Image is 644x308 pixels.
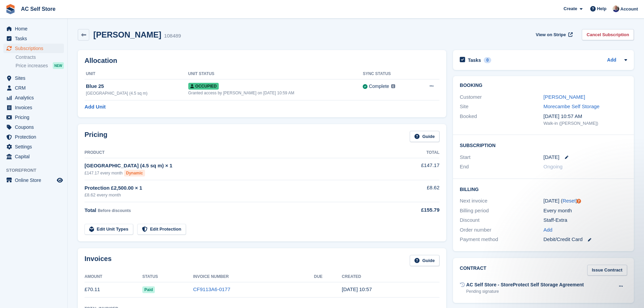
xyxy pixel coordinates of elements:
[193,286,230,292] a: CF9113A6-0177
[460,93,543,101] div: Customer
[466,288,584,294] div: Pending signature
[15,132,55,142] span: Protection
[466,281,584,288] div: AC Self Store - StoreProtect Self Storage Agreement
[342,271,439,282] th: Created
[460,186,627,192] h2: Billing
[460,163,543,171] div: End
[385,206,439,214] div: £155.79
[53,62,64,69] div: NEW
[544,94,585,100] a: [PERSON_NAME]
[3,113,64,122] a: menu
[85,271,142,282] th: Amount
[582,29,634,40] a: Cancel Subscription
[460,83,627,88] h2: Booking
[460,197,543,205] div: Next invoice
[3,83,64,93] a: menu
[56,176,64,184] a: Preview store
[3,44,64,53] a: menu
[6,167,67,174] span: Storefront
[86,82,188,90] div: Blue 25
[597,5,606,12] span: Help
[142,271,193,282] th: Status
[314,271,342,282] th: Due
[460,113,543,127] div: Booked
[460,207,543,215] div: Billing period
[193,271,314,282] th: Invoice Number
[544,120,627,127] div: Walk-in ([PERSON_NAME])
[85,224,133,235] a: Edit Unit Types
[15,142,55,151] span: Settings
[3,142,64,151] a: menu
[85,255,112,266] h2: Invoices
[124,170,145,176] div: Dynamic
[544,197,627,205] div: [DATE] ( )
[544,216,627,224] div: Staff-Extra
[85,162,385,170] div: [GEOGRAPHIC_DATA] (4.5 sq m) × 1
[85,57,439,65] h2: Allocation
[385,158,439,180] td: £147.17
[342,286,372,292] time: 2025-09-17 09:57:37 UTC
[391,84,395,88] img: icon-info-grey-7440780725fd019a000dd9b08b2336e03edf1995a4989e88bcd33f0948082b44.svg
[544,153,559,161] time: 2025-09-17 00:00:00 UTC
[85,282,142,297] td: £70.11
[410,131,439,142] a: Guide
[460,142,627,148] h2: Subscription
[164,32,181,40] div: 108489
[533,29,574,40] a: View on Stripe
[460,216,543,224] div: Discount
[15,24,55,33] span: Home
[15,122,55,132] span: Coupons
[85,207,96,213] span: Total
[3,152,64,161] a: menu
[3,34,64,43] a: menu
[3,122,64,132] a: menu
[15,34,55,43] span: Tasks
[3,103,64,112] a: menu
[15,175,55,185] span: Online Store
[460,265,486,276] h2: Contract
[563,198,576,204] a: Reset
[460,153,543,161] div: Start
[16,54,64,61] a: Contracts
[188,90,363,96] div: Granted access by [PERSON_NAME] on [DATE] 10:59 AM
[188,83,219,90] span: Occupied
[607,56,616,64] a: Add
[410,255,439,266] a: Guide
[3,175,64,185] a: menu
[85,184,385,192] div: Protection £2,500.00 × 1
[544,207,627,215] div: Every month
[15,103,55,112] span: Invoices
[536,31,566,38] span: View on Stripe
[15,113,55,122] span: Pricing
[460,236,543,243] div: Payment method
[385,147,439,158] th: Total
[544,113,627,120] div: [DATE] 10:57 AM
[188,69,363,79] th: Unit Status
[576,198,582,204] div: Tooltip anchor
[15,44,55,53] span: Subscriptions
[544,236,627,243] div: Debit/Credit Card
[3,93,64,102] a: menu
[85,192,385,198] div: £8.62 every month
[15,83,55,93] span: CRM
[363,69,416,79] th: Sync Status
[16,63,48,69] span: Price increases
[16,62,64,69] a: Price increases NEW
[544,226,553,234] a: Add
[3,132,64,142] a: menu
[587,265,627,276] a: Issue Contract
[613,5,619,12] img: Barry Todd
[15,73,55,83] span: Sites
[85,69,188,79] th: Unit
[15,93,55,102] span: Analytics
[620,6,638,13] span: Account
[137,224,186,235] a: Edit Protection
[369,83,389,90] div: Complete
[18,3,58,15] a: AC Self Store
[85,170,385,176] div: £147.17 every month
[142,286,155,293] span: Paid
[85,147,385,158] th: Product
[93,30,161,39] h2: [PERSON_NAME]
[544,103,600,109] a: Morecambe Self Storage
[3,24,64,33] a: menu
